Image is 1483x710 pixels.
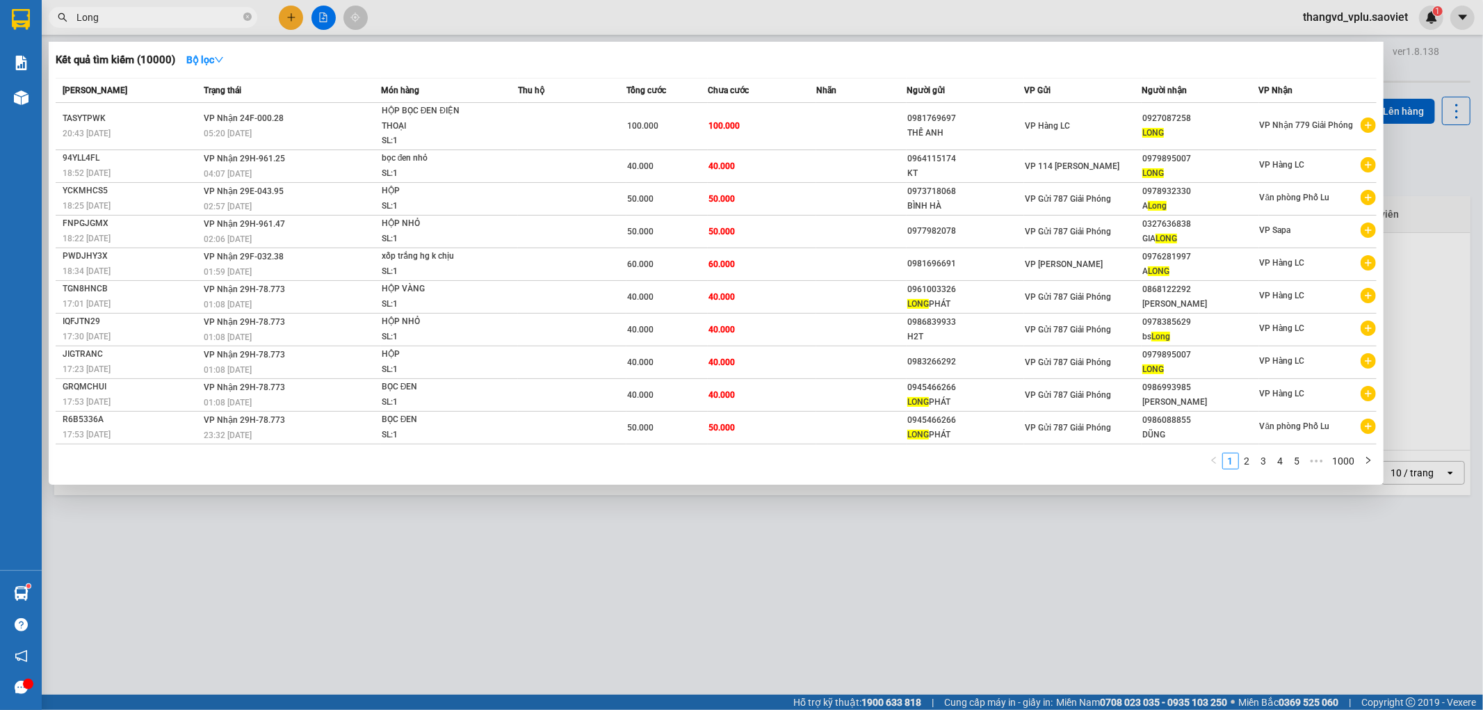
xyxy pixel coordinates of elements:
div: 0978932330 [1142,184,1258,199]
a: 1 [1223,453,1238,469]
div: 0986993985 [1142,380,1258,395]
img: logo-vxr [12,9,30,30]
span: 04:07 [DATE] [204,169,252,179]
span: plus-circle [1361,223,1376,238]
span: 40.000 [708,325,735,334]
div: [PERSON_NAME] [1142,395,1258,410]
li: Next 5 Pages [1306,453,1328,469]
a: 4 [1273,453,1288,469]
span: VP Nhận 29H-78.773 [204,317,285,327]
span: plus-circle [1361,157,1376,172]
div: BỌC ĐEN [382,412,486,428]
span: LONG [1142,168,1164,178]
span: VP Nhận [1259,86,1293,95]
span: VP Gửi 787 Giải Phóng [1025,325,1111,334]
span: plus-circle [1361,190,1376,205]
li: Previous Page [1206,453,1222,469]
div: 0945466266 [907,380,1023,395]
span: 40.000 [627,390,654,400]
div: PWDJHY3X [63,249,200,264]
span: VP Nhận 29H-78.773 [204,382,285,392]
span: 100.000 [708,121,740,131]
span: VP Hàng LC [1260,389,1305,398]
span: 01:08 [DATE] [204,365,252,375]
span: Chưa cước [708,86,749,95]
span: 40.000 [627,325,654,334]
span: plus-circle [1361,118,1376,133]
span: 01:08 [DATE] [204,300,252,309]
span: Người gửi [907,86,945,95]
div: 94YLL4FL [63,151,200,166]
div: HỘP [382,347,486,362]
span: VP Nhận 24F-000.28 [204,113,284,123]
div: TASYTPWK [63,111,200,126]
span: VP Gửi 787 Giải Phóng [1025,194,1111,204]
span: right [1364,456,1372,465]
div: 0986839933 [907,315,1023,330]
span: VP Gửi 787 Giải Phóng [1025,423,1111,433]
div: THẾ ANH [907,126,1023,140]
span: VP Gửi 787 Giải Phóng [1025,227,1111,236]
div: 0979895007 [1142,152,1258,166]
span: 18:34 [DATE] [63,266,111,276]
span: plus-circle [1361,419,1376,434]
span: 17:23 [DATE] [63,364,111,374]
span: 01:08 [DATE] [204,398,252,408]
span: 17:53 [DATE] [63,430,111,439]
span: VP Nhận 29F-032.38 [204,252,284,261]
div: HỘP BỌC ĐEN ĐIỆN THOẠI [382,104,486,134]
img: solution-icon [14,56,29,70]
div: A [1142,199,1258,213]
span: Thu hộ [518,86,544,95]
span: 17:53 [DATE] [63,397,111,407]
span: Văn phòng Phố Lu [1260,421,1330,431]
div: 0327636838 [1142,217,1258,232]
span: VP Hàng LC [1260,291,1305,300]
span: LONG [1156,234,1177,243]
input: Tìm tên, số ĐT hoặc mã đơn [76,10,241,25]
div: BÌNH HÀ [907,199,1023,213]
div: SL: 1 [382,264,486,280]
span: close-circle [243,13,252,21]
button: Bộ lọcdown [175,49,235,71]
div: 0979895007 [1142,348,1258,362]
div: 0964115174 [907,152,1023,166]
div: 0961003326 [907,282,1023,297]
li: Next Page [1360,453,1377,469]
span: plus-circle [1361,353,1376,369]
div: 0973718068 [907,184,1023,199]
li: 2 [1239,453,1256,469]
li: 3 [1256,453,1272,469]
div: PHÁT [907,297,1023,312]
span: 01:08 [DATE] [204,332,252,342]
span: 17:30 [DATE] [63,332,111,341]
div: 0927087258 [1142,111,1258,126]
div: SL: 1 [382,297,486,312]
div: GIA [1142,232,1258,246]
span: VP Gửi 787 Giải Phóng [1025,357,1111,367]
span: Văn phòng Phố Lu [1260,193,1330,202]
span: VP Nhận 29H-961.25 [204,154,285,163]
span: plus-circle [1361,321,1376,336]
span: 02:57 [DATE] [204,202,252,211]
span: VP Nhận 29E-043.95 [204,186,284,196]
span: 23:32 [DATE] [204,430,252,440]
div: GRQMCHUI [63,380,200,394]
button: left [1206,453,1222,469]
span: Trạng thái [204,86,241,95]
span: 40.000 [627,357,654,367]
li: 4 [1272,453,1289,469]
span: VP [PERSON_NAME] [1025,259,1103,269]
span: 50.000 [627,194,654,204]
span: LONG [907,397,929,407]
span: VP Gửi [1024,86,1051,95]
div: FNPGJGMX [63,216,200,231]
h3: Kết quả tìm kiếm ( 10000 ) [56,53,175,67]
div: PHÁT [907,395,1023,410]
div: 0945466266 [907,413,1023,428]
li: 1000 [1328,453,1360,469]
span: VP Nhận 29H-78.773 [204,415,285,425]
span: LONG [1142,128,1164,138]
button: right [1360,453,1377,469]
div: SL: 1 [382,395,486,410]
